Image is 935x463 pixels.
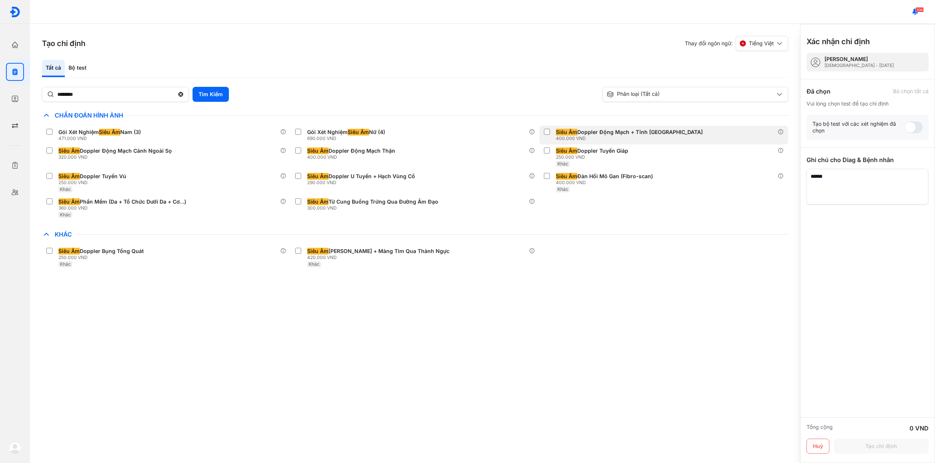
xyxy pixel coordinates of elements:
div: Doppler Động Mạch Thận [307,147,395,154]
span: Siêu Âm [58,248,80,255]
span: Siêu Âm [556,129,577,135]
div: 471.000 VND [58,135,144,141]
div: [DEMOGRAPHIC_DATA] - [DATE] [824,63,894,68]
div: Vui lòng chọn test để tạo chỉ định [807,100,929,107]
div: 400.000 VND [556,180,656,186]
div: 250.000 VND [58,255,147,261]
span: Siêu Âm [58,198,80,205]
div: Tử Cung Buồng Trứng Qua Đường Âm Đạo [307,198,438,205]
div: 400.000 VND [307,154,398,160]
div: Doppler U Tuyến + Hạch Vùng Cổ [307,173,415,180]
div: 360.000 VND [58,205,189,211]
span: Khác [51,231,76,238]
div: 690.000 VND [307,135,388,141]
span: Khác [60,186,71,192]
div: Ghi chú cho Diag & Bệnh nhân [807,155,929,164]
div: Gói Xét Nghiệm Nữ (4) [307,129,385,135]
div: 250.000 VND [58,180,129,186]
div: Doppler Tuyến Giáp [556,147,628,154]
div: Doppler Động Mạch + Tĩnh [GEOGRAPHIC_DATA] [556,129,703,135]
span: Siêu Âm [348,129,369,135]
div: Bỏ chọn tất cả [893,88,929,95]
h3: Tạo chỉ định [42,38,85,49]
div: Gói Xét Nghiệm Nam (3) [58,129,141,135]
img: logo [9,6,21,18]
span: 106 [916,7,924,12]
div: 400.000 VND [556,135,706,141]
div: Phân loại (Tất cả) [606,91,775,98]
span: Siêu Âm [556,173,577,180]
span: Siêu Âm [307,248,329,255]
span: Siêu Âm [58,147,80,154]
div: Tạo bộ test với các xét nghiệm đã chọn [813,121,905,134]
div: Bộ test [65,60,90,77]
div: [PERSON_NAME] [824,56,894,63]
span: Siêu Âm [307,147,329,154]
span: Khác [557,161,568,167]
span: Siêu Âm [58,173,80,180]
span: Khác [557,186,568,192]
div: Doppler Tuyến Vú [58,173,126,180]
span: Siêu Âm [556,147,577,154]
div: 250.000 VND [556,154,631,160]
div: 0 VND [910,424,929,433]
span: Siêu Âm [307,173,329,180]
div: Đàn Hồi Mô Gan (Fibro-scan) [556,173,653,180]
div: Tất cả [42,60,65,77]
div: Phần Mềm (Da + Tổ Chức Dưới Da + Cơ…) [58,198,186,205]
div: 300.000 VND [307,205,441,211]
div: 420.000 VND [307,255,453,261]
span: Tiếng Việt [749,40,774,47]
span: Khác [309,261,320,267]
div: Thay đổi ngôn ngữ: [685,36,788,51]
span: Khác [60,212,71,217]
span: Chẩn Đoán Hình Ảnh [51,112,127,119]
span: Khác [60,261,71,267]
button: Tìm Kiếm [193,87,229,102]
img: logo [9,442,21,454]
button: Tạo chỉ định [834,439,929,454]
div: Doppler Động Mạch Cảnh Ngoài Sọ [58,147,172,154]
span: Siêu Âm [307,198,329,205]
div: [PERSON_NAME] + Màng Tim Qua Thành Ngực [307,248,450,255]
div: Đã chọn [807,87,830,96]
div: Doppler Bụng Tổng Quát [58,248,144,255]
div: 320.000 VND [58,154,175,160]
span: Siêu Âm [99,129,120,135]
h3: Xác nhận chỉ định [807,36,870,47]
div: Tổng cộng [807,424,833,433]
button: Huỷ [807,439,829,454]
div: 290.000 VND [307,180,418,186]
